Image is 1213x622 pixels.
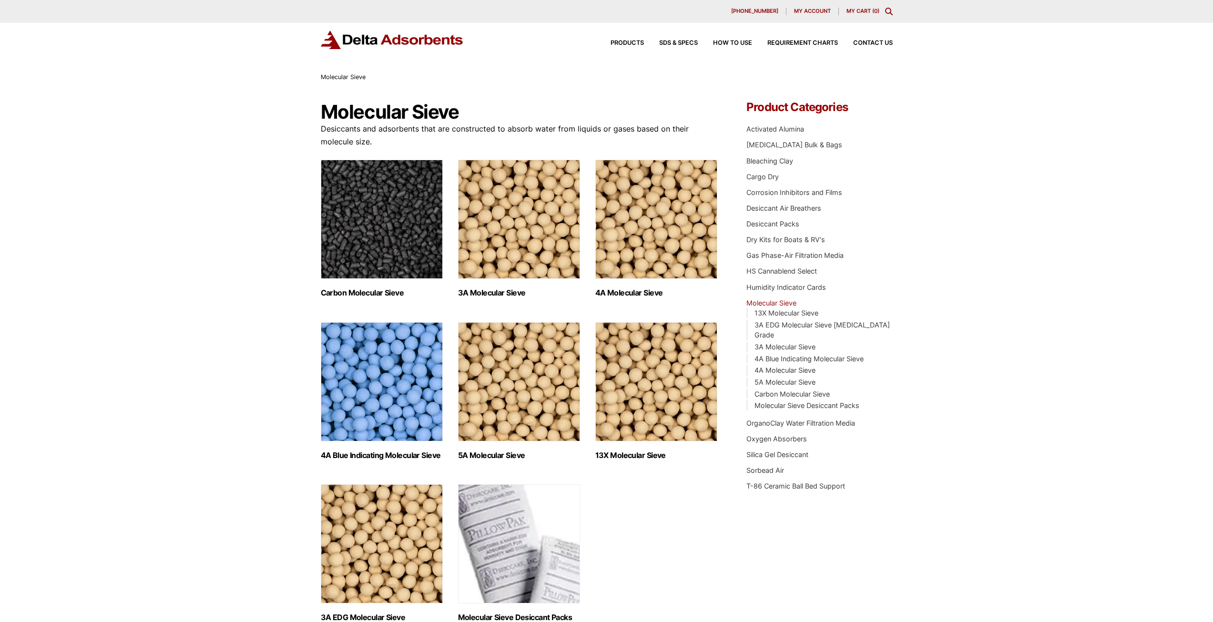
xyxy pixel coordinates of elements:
img: Delta Adsorbents [321,31,464,49]
a: Visit product category 4A Molecular Sieve [595,160,717,297]
a: Sorbead Air [746,466,784,474]
img: 4A Molecular Sieve [595,160,717,279]
a: Requirement Charts [752,40,838,46]
img: Molecular Sieve Desiccant Packs [458,484,580,603]
a: Visit product category 13X Molecular Sieve [595,322,717,460]
span: [PHONE_NUMBER] [731,9,778,14]
h2: 4A Molecular Sieve [595,288,717,297]
span: SDS & SPECS [659,40,698,46]
a: Cargo Dry [746,173,779,181]
h2: 5A Molecular Sieve [458,451,580,460]
a: Corrosion Inhibitors and Films [746,188,842,196]
a: Molecular Sieve Desiccant Packs [754,401,859,409]
span: 0 [874,8,877,14]
h2: 13X Molecular Sieve [595,451,717,460]
a: Carbon Molecular Sieve [754,390,830,398]
a: Molecular Sieve [746,299,796,307]
h4: Product Categories [746,102,892,113]
span: Requirement Charts [767,40,838,46]
h2: 3A Molecular Sieve [458,288,580,297]
a: 3A Molecular Sieve [754,343,815,351]
div: Toggle Modal Content [885,8,893,15]
a: Activated Alumina [746,125,804,133]
a: Visit product category 3A Molecular Sieve [458,160,580,297]
span: Products [611,40,644,46]
h2: Carbon Molecular Sieve [321,288,443,297]
a: Desiccant Packs [746,220,799,228]
img: 4A Blue Indicating Molecular Sieve [321,322,443,441]
span: My account [794,9,831,14]
a: [MEDICAL_DATA] Bulk & Bags [746,141,842,149]
img: Carbon Molecular Sieve [321,160,443,279]
a: 4A Blue Indicating Molecular Sieve [754,355,864,363]
a: My Cart (0) [846,8,879,14]
a: Gas Phase-Air Filtration Media [746,251,844,259]
span: Contact Us [853,40,893,46]
a: 13X Molecular Sieve [754,309,818,317]
a: Contact Us [838,40,893,46]
a: Bleaching Clay [746,157,793,165]
a: Desiccant Air Breathers [746,204,821,212]
img: 13X Molecular Sieve [595,322,717,441]
a: Visit product category 4A Blue Indicating Molecular Sieve [321,322,443,460]
a: [PHONE_NUMBER] [724,8,786,15]
a: Visit product category 5A Molecular Sieve [458,322,580,460]
a: Visit product category Molecular Sieve Desiccant Packs [458,484,580,622]
h2: 4A Blue Indicating Molecular Sieve [321,451,443,460]
a: T-86 Ceramic Ball Bed Support [746,482,845,490]
a: How to Use [698,40,752,46]
a: Humidity Indicator Cards [746,283,826,291]
a: Products [595,40,644,46]
a: HS Cannablend Select [746,267,817,275]
a: 4A Molecular Sieve [754,366,815,374]
h2: Molecular Sieve Desiccant Packs [458,613,580,622]
img: 3A Molecular Sieve [458,160,580,279]
img: 3A EDG Molecular Sieve Ethanol Grade [321,484,443,603]
a: Dry Kits for Boats & RV's [746,235,825,244]
a: Oxygen Absorbers [746,435,807,443]
span: How to Use [713,40,752,46]
a: 3A EDG Molecular Sieve [MEDICAL_DATA] Grade [754,321,890,339]
a: Visit product category Carbon Molecular Sieve [321,160,443,297]
a: OrganoClay Water Filtration Media [746,419,855,427]
span: Molecular Sieve [321,73,366,81]
a: 5A Molecular Sieve [754,378,815,386]
img: 5A Molecular Sieve [458,322,580,441]
a: Silica Gel Desiccant [746,450,808,459]
a: SDS & SPECS [644,40,698,46]
a: My account [786,8,839,15]
p: Desiccants and adsorbents that are constructed to absorb water from liquids or gases based on the... [321,122,718,148]
h1: Molecular Sieve [321,102,718,122]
